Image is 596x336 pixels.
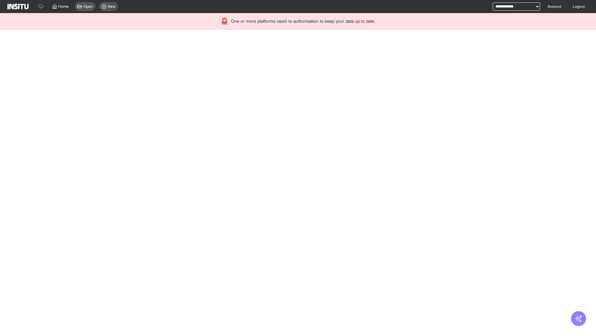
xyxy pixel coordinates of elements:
[108,4,115,9] span: New
[58,4,69,9] span: Home
[7,4,29,9] img: Logo
[231,18,375,24] span: One or more platforms need re-authorisation to keep your data up to date.
[221,17,228,26] div: 🚨
[84,4,93,9] span: Open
